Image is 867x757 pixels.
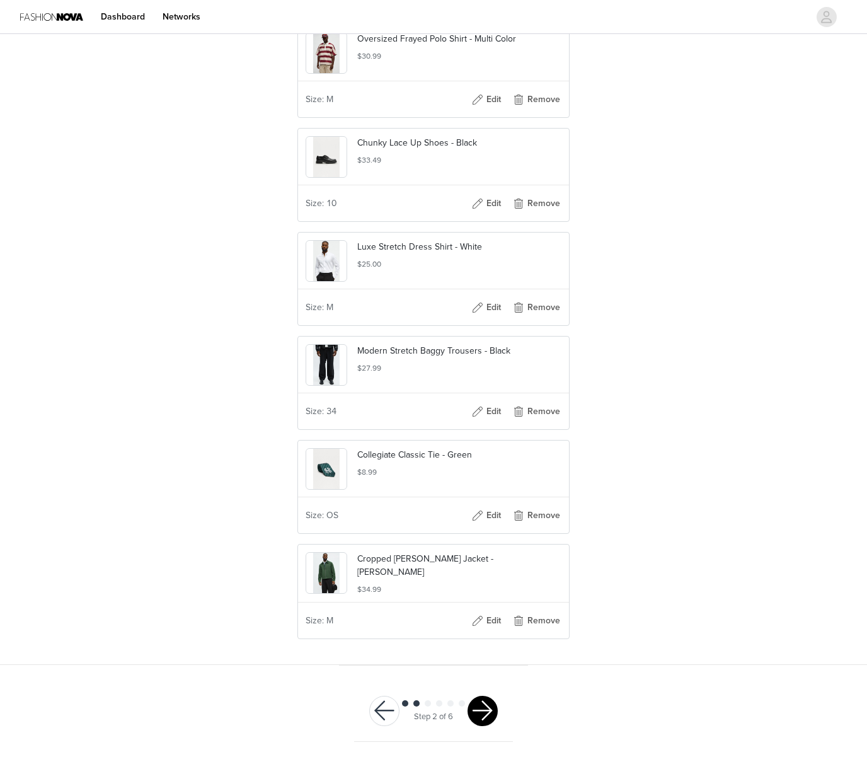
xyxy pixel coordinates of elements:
button: Remove [511,402,561,422]
p: Modern Stretch Baggy Trousers - Black [357,344,561,357]
img: product image [313,33,340,73]
span: Size: M [306,614,333,627]
button: Edit [461,611,511,631]
button: Remove [511,611,561,631]
span: Size: M [306,301,333,314]
button: Edit [461,90,511,110]
button: Remove [511,506,561,526]
h5: $34.99 [357,584,561,595]
img: product image [313,553,340,593]
h5: $25.00 [357,258,561,270]
button: Edit [461,298,511,318]
button: Edit [461,402,511,422]
button: Remove [511,90,561,110]
button: Remove [511,194,561,214]
p: Collegiate Classic Tie - Green [357,448,561,461]
span: Size: 10 [306,197,336,210]
p: Oversized Frayed Polo Shirt - Multi Color [357,32,561,45]
h5: $8.99 [357,466,561,478]
h5: $27.99 [357,362,561,374]
span: Size: OS [306,509,338,522]
h5: $33.49 [357,154,561,166]
a: Networks [155,3,208,31]
img: product image [313,241,340,281]
button: Edit [461,506,511,526]
img: product image [313,345,340,385]
span: Size: M [306,93,333,106]
img: product image [313,449,340,489]
button: Remove [511,298,561,318]
h5: $30.99 [357,50,561,62]
img: product image [313,137,340,177]
div: Step 2 of 6 [414,711,453,724]
a: Dashboard [93,3,152,31]
img: Fashion Nova Logo [20,3,83,31]
button: Edit [461,194,511,214]
p: Cropped [PERSON_NAME] Jacket - [PERSON_NAME] [357,552,561,579]
p: Luxe Stretch Dress Shirt - White [357,240,561,253]
p: Chunky Lace Up Shoes - Black [357,136,561,149]
div: avatar [820,7,832,27]
span: Size: 34 [306,405,336,418]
